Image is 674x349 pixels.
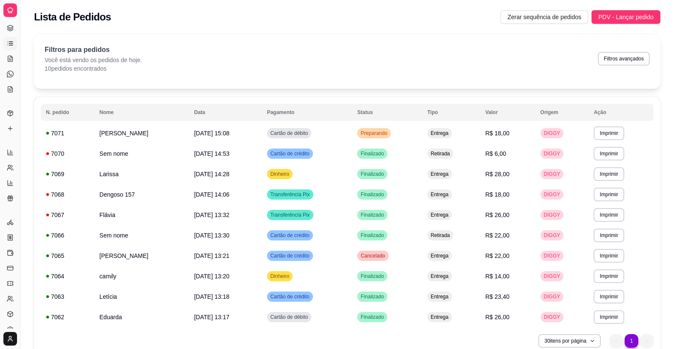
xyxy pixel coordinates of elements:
span: DIGGY [542,212,562,218]
span: R$ 14,00 [485,273,509,280]
button: Imprimir [594,208,624,222]
span: Entrega [429,130,450,137]
span: Finalizado [359,191,386,198]
div: 7068 [46,190,89,199]
button: Imprimir [594,249,624,263]
span: DIGGY [542,252,562,259]
span: DIGGY [542,150,562,157]
span: DIGGY [542,232,562,239]
span: PDV - Lançar pedido [598,12,654,22]
span: [DATE] 15:08 [194,130,229,137]
span: Cancelado [359,252,387,259]
span: Finalizado [359,150,386,157]
span: Dinheiro [269,273,291,280]
td: camily [94,266,189,286]
span: [DATE] 13:32 [194,212,229,218]
button: Imprimir [594,188,624,201]
span: [DATE] 13:20 [194,273,229,280]
th: Origem [535,104,589,121]
span: Cartão de débito [269,130,310,137]
p: Você está vendo os pedidos de hoje. [45,56,142,64]
th: N. pedido [41,104,94,121]
td: Eduarda [94,307,189,327]
td: Larissa [94,164,189,184]
button: Zerar sequência de pedidos [501,10,588,24]
div: 7071 [46,129,89,137]
th: Tipo [422,104,481,121]
span: [DATE] 13:17 [194,314,229,320]
span: Finalizado [359,171,386,177]
th: Pagamento [262,104,353,121]
button: Imprimir [594,229,624,242]
button: Imprimir [594,290,624,303]
span: R$ 6,00 [485,150,506,157]
td: [PERSON_NAME] [94,123,189,143]
span: DIGGY [542,293,562,300]
span: Finalizado [359,273,386,280]
button: Filtros avançados [598,52,650,66]
p: Filtros para pedidos [45,45,142,55]
div: 7069 [46,170,89,178]
td: Dengoso 157 [94,184,189,205]
div: 7062 [46,313,89,321]
span: Finalizado [359,314,386,320]
button: Imprimir [594,310,624,324]
span: Retirada [429,232,452,239]
span: Entrega [429,191,450,198]
span: DIGGY [542,314,562,320]
th: Ação [589,104,654,121]
div: 7063 [46,292,89,301]
span: DIGGY [542,273,562,280]
td: [PERSON_NAME] [94,246,189,266]
span: DIGGY [542,130,562,137]
span: DIGGY [542,171,562,177]
span: Dinheiro [269,171,291,177]
li: pagination item 1 active [625,334,638,348]
div: 7064 [46,272,89,280]
span: Finalizado [359,212,386,218]
button: Imprimir [594,147,624,160]
span: Entrega [429,212,450,218]
span: Cartão de crédito [269,252,311,259]
div: 7065 [46,252,89,260]
span: [DATE] 13:21 [194,252,229,259]
span: Cartão de crédito [269,293,311,300]
span: Zerar sequência de pedidos [507,12,581,22]
span: [DATE] 14:28 [194,171,229,177]
span: Retirada [429,150,452,157]
span: Finalizado [359,232,386,239]
span: R$ 28,00 [485,171,509,177]
span: R$ 18,00 [485,130,509,137]
th: Nome [94,104,189,121]
div: 7067 [46,211,89,219]
span: [DATE] 13:18 [194,293,229,300]
span: Entrega [429,314,450,320]
span: Cartão de crédito [269,232,311,239]
span: Entrega [429,171,450,177]
span: Cartão de crédito [269,150,311,157]
th: Valor [480,104,535,121]
span: Entrega [429,293,450,300]
span: [DATE] 14:06 [194,191,229,198]
span: Entrega [429,273,450,280]
td: Sem nome [94,143,189,164]
button: Imprimir [594,167,624,181]
span: R$ 22,00 [485,252,509,259]
span: R$ 26,00 [485,314,509,320]
span: Finalizado [359,293,386,300]
td: Sem nome [94,225,189,246]
span: R$ 22,00 [485,232,509,239]
span: Cartão de débito [269,314,310,320]
td: Flávia [94,205,189,225]
span: R$ 23,40 [485,293,509,300]
span: R$ 26,00 [485,212,509,218]
div: 7066 [46,231,89,240]
div: 7070 [46,149,89,158]
span: Preparando [359,130,389,137]
p: 10 pedidos encontrados [45,64,142,73]
button: Imprimir [594,126,624,140]
th: Status [352,104,422,121]
button: Imprimir [594,269,624,283]
button: PDV - Lançar pedido [592,10,660,24]
span: Entrega [429,252,450,259]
